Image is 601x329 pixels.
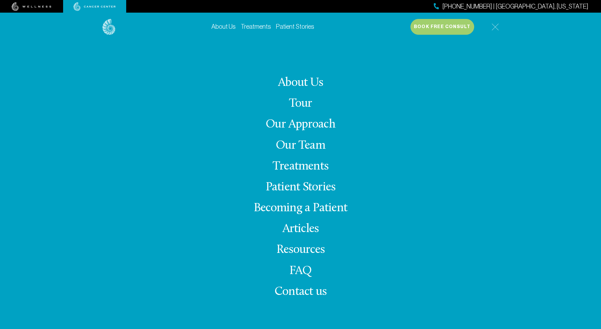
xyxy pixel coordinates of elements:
a: Tour [289,98,312,110]
a: Patient Stories [276,23,314,30]
img: wellness [12,2,51,11]
img: cancer center [74,2,116,11]
a: FAQ [289,265,312,277]
a: Articles [282,223,319,235]
a: Treatments [241,23,271,30]
a: Our Approach [266,118,335,131]
img: icon-hamburger [492,23,499,31]
a: Patient Stories [266,181,336,194]
a: Resources [276,244,325,256]
span: Contact us [274,286,327,298]
a: Treatments [273,160,328,173]
button: Book Free Consult [410,19,474,35]
a: About Us [278,77,323,89]
img: logo [103,19,115,35]
a: Our Team [276,140,325,152]
a: [PHONE_NUMBER] | [GEOGRAPHIC_DATA], [US_STATE] [434,2,588,11]
span: [PHONE_NUMBER] | [GEOGRAPHIC_DATA], [US_STATE] [442,2,588,11]
a: About Us [211,23,236,30]
a: Becoming a Patient [254,202,347,214]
